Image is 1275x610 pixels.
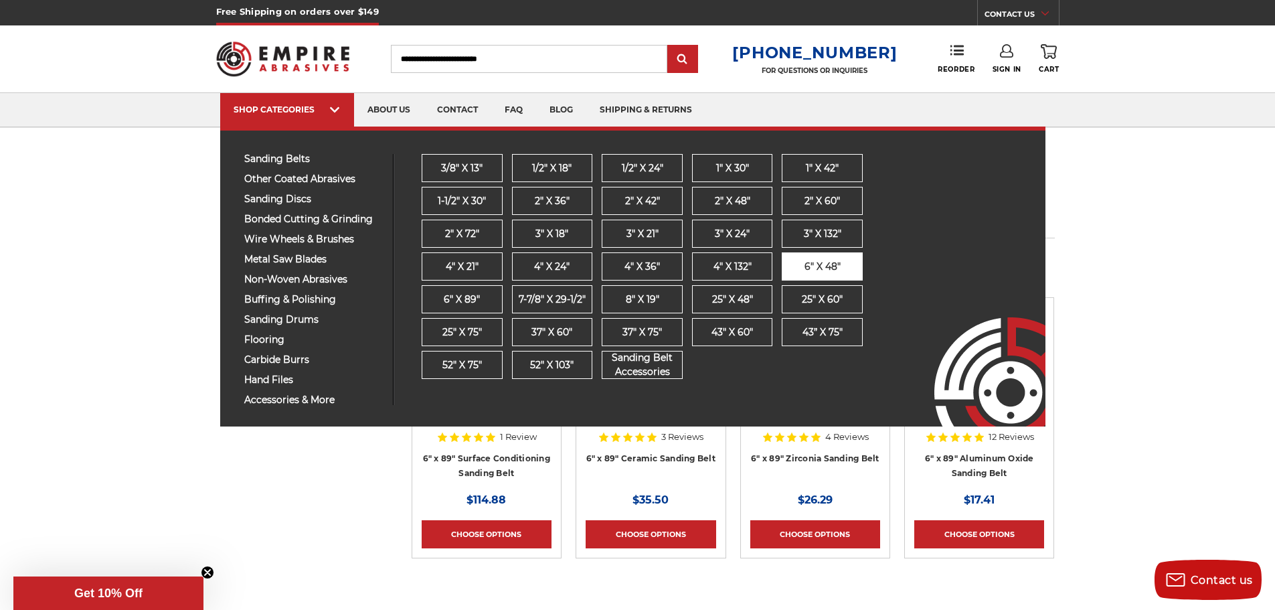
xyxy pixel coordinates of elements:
span: 3" x 132" [803,227,841,241]
span: 3" x 24" [715,227,750,241]
span: Sign In [993,65,1021,74]
span: carbide burrs [244,355,383,365]
a: Choose Options [422,520,551,548]
span: 1 Review [500,433,537,441]
a: Choose Options [750,520,880,548]
span: 4" x 36" [624,260,660,274]
span: bonded cutting & grinding [244,214,383,224]
span: accessories & more [244,395,383,405]
span: 2" x 60" [804,194,840,208]
a: about us [354,93,424,127]
a: faq [491,93,536,127]
span: 1/2" x 24" [621,161,663,175]
span: 1-1/2" x 30" [438,194,486,208]
span: 4" x 132" [713,260,751,274]
span: buffing & polishing [244,295,383,305]
button: Contact us [1155,560,1262,600]
a: 6" x 89" Surface Conditioning Sanding Belt [423,453,550,479]
a: Cart [1039,44,1059,74]
span: 37" x 75" [622,325,662,339]
span: non-woven abrasives [244,275,383,285]
span: Sanding Belt Accessories [602,351,682,379]
img: Empire Abrasives Logo Image [910,278,1045,427]
a: CONTACT US [985,7,1059,25]
span: Reorder [938,65,974,74]
span: Cart [1039,65,1059,74]
span: 52" x 103" [530,358,574,372]
span: 25" x 75" [442,325,481,339]
img: Empire Abrasives [216,33,350,85]
span: 25" x 48" [711,293,752,307]
a: Choose Options [914,520,1044,548]
span: hand files [244,375,383,385]
input: Submit [669,46,696,73]
div: SHOP CATEGORIES [234,104,341,115]
span: metal saw blades [244,254,383,264]
span: 7-7/8" x 29-1/2" [518,293,585,307]
a: contact [424,93,491,127]
span: 6" x 48" [804,260,840,274]
span: 1" x 42" [806,161,839,175]
span: 2" x 72" [444,227,479,241]
span: 4 Reviews [825,433,869,441]
button: Close teaser [201,566,214,579]
span: 2" x 48" [714,194,750,208]
a: 6" x 89" Aluminum Oxide Sanding Belt [925,453,1034,479]
span: $26.29 [798,493,833,506]
span: 12 Reviews [989,433,1034,441]
span: 43" x 60" [711,325,753,339]
span: sanding drums [244,315,383,325]
span: 52" x 75" [442,358,481,372]
p: FOR QUESTIONS OR INQUIRIES [732,66,897,75]
span: 3" x 21" [626,227,658,241]
span: 8" x 19" [625,293,659,307]
span: $17.41 [964,493,995,506]
a: 6" x 89" Zirconia Sanding Belt [751,453,879,463]
a: [PHONE_NUMBER] [732,43,897,62]
span: 4" x 24" [534,260,570,274]
span: Contact us [1191,574,1253,587]
a: blog [536,93,586,127]
span: 2" x 36" [534,194,569,208]
span: $35.50 [632,493,669,506]
span: sanding belts [244,154,383,164]
span: 3" x 18" [535,227,568,241]
a: 6" x 89" Ceramic Sanding Belt [586,453,715,463]
span: 43” x 75" [802,325,842,339]
a: Choose Options [586,520,715,548]
span: 4" x 21" [445,260,478,274]
span: $114.88 [466,493,506,506]
a: shipping & returns [586,93,705,127]
span: 3 Reviews [661,433,703,441]
span: Get 10% Off [74,587,143,600]
a: Reorder [938,44,974,73]
span: 6" x 89" [444,293,480,307]
span: 1" x 30" [715,161,748,175]
span: 2" x 42" [624,194,659,208]
span: other coated abrasives [244,174,383,184]
span: 3/8" x 13" [441,161,483,175]
div: Get 10% OffClose teaser [13,577,203,610]
span: 37" x 60" [531,325,572,339]
span: sanding discs [244,194,383,204]
span: 25" x 60" [802,293,843,307]
span: wire wheels & brushes [244,234,383,244]
span: flooring [244,335,383,345]
span: 1/2" x 18" [532,161,572,175]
